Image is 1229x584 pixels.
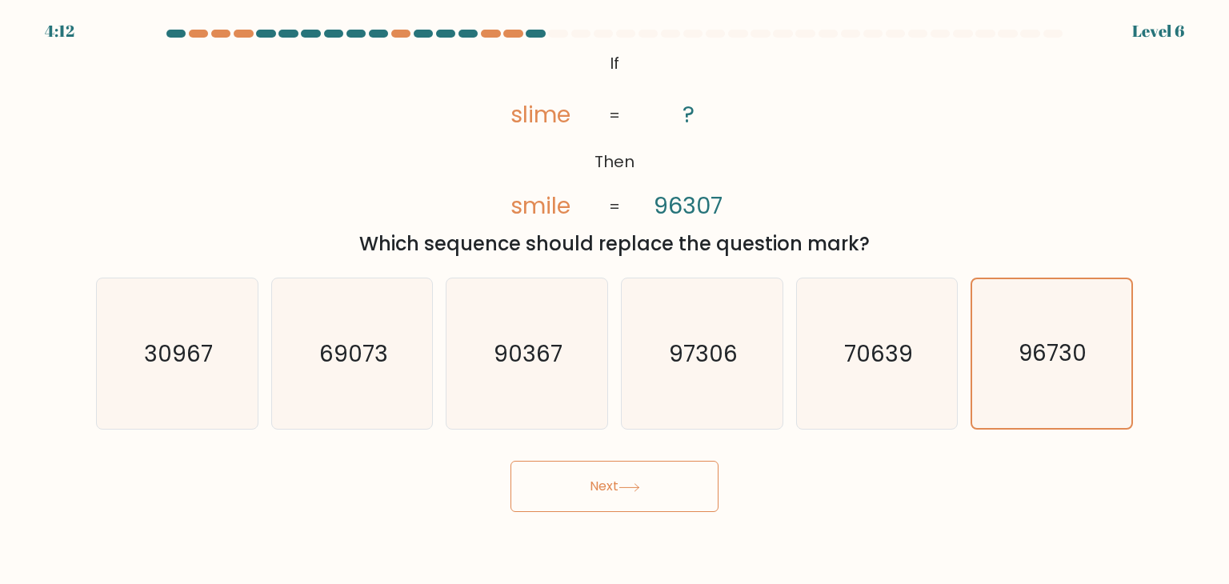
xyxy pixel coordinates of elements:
div: Level 6 [1132,19,1184,43]
text: 30967 [144,338,213,370]
tspan: slime [510,98,570,130]
tspan: ? [683,98,695,130]
div: 4:12 [45,19,74,43]
button: Next [510,461,719,512]
tspan: If [610,52,619,74]
text: 90367 [494,338,563,370]
tspan: Then [594,150,635,173]
text: 97306 [669,338,738,370]
tspan: = [609,195,620,218]
tspan: = [609,104,620,126]
text: 70639 [844,338,913,370]
tspan: 96307 [654,190,723,222]
div: Which sequence should replace the question mark? [106,230,1123,258]
text: 96730 [1019,338,1087,370]
tspan: smile [510,190,570,222]
text: 69073 [319,338,388,370]
svg: @import url('[URL][DOMAIN_NAME]); [472,48,757,223]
